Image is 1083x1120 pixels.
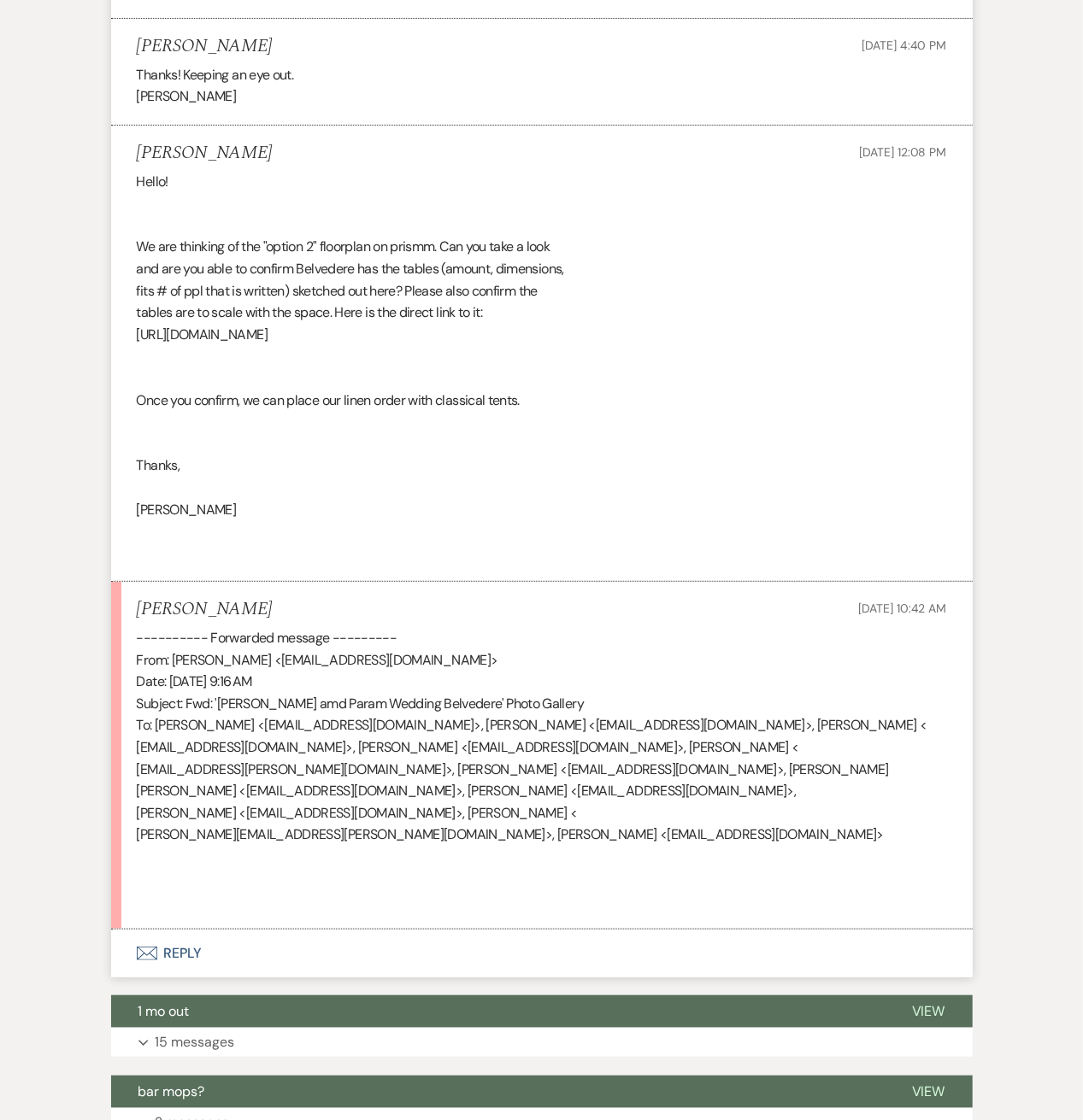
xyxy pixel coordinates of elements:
div: ---------- Forwarded message --------- From: [PERSON_NAME] <[EMAIL_ADDRESS][DOMAIN_NAME]> Date: [... [137,627,947,912]
span: View [912,1002,945,1020]
button: View [885,995,973,1028]
h5: [PERSON_NAME] [137,36,273,57]
h5: [PERSON_NAME] [137,143,273,164]
span: [DATE] 10:42 AM [859,601,947,616]
span: View [912,1082,945,1100]
button: 1 mo out [111,995,885,1028]
button: Reply [111,929,973,977]
span: [DATE] 4:40 PM [862,38,946,53]
button: View [885,1076,973,1108]
p: 15 messages [156,1031,235,1053]
p: [PERSON_NAME] [137,85,947,108]
button: 15 messages [111,1028,973,1057]
button: bar mops? [111,1076,885,1108]
span: bar mops? [138,1082,205,1100]
div: Hello! We are thinking of the "option 2" floorplan on prismm. Can you take a look and are you abl... [137,171,947,565]
span: [DATE] 12:08 PM [860,144,947,160]
span: 1 mo out [138,1002,190,1020]
p: Thanks! Keeping an eye out. [137,64,947,86]
h5: [PERSON_NAME] [137,599,273,620]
